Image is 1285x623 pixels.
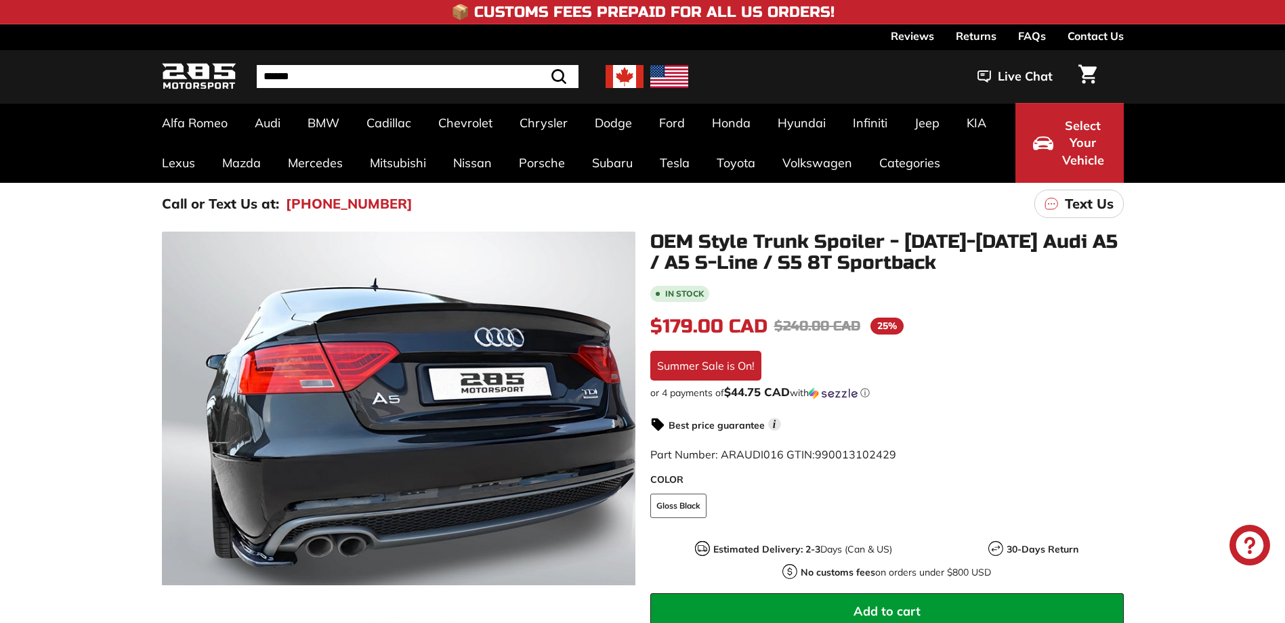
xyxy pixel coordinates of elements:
[356,143,440,183] a: Mitsubishi
[650,386,1124,400] div: or 4 payments of with
[1007,543,1078,555] strong: 30-Days Return
[665,290,704,298] b: In stock
[650,351,761,381] div: Summer Sale is On!
[801,565,991,580] p: on orders under $800 USD
[294,103,353,143] a: BMW
[148,103,241,143] a: Alfa Romeo
[578,143,646,183] a: Subaru
[209,143,274,183] a: Mazda
[274,143,356,183] a: Mercedes
[669,419,765,431] strong: Best price guarantee
[774,318,860,335] span: $240.00 CAD
[998,68,1053,85] span: Live Chat
[713,542,892,557] p: Days (Can & US)
[713,543,820,555] strong: Estimated Delivery: 2-3
[440,143,505,183] a: Nissan
[839,103,901,143] a: Infiniti
[425,103,506,143] a: Chevrolet
[286,194,413,214] a: [PHONE_NUMBER]
[698,103,764,143] a: Honda
[866,143,954,183] a: Categories
[581,103,646,143] a: Dodge
[241,103,294,143] a: Audi
[353,103,425,143] a: Cadillac
[901,103,953,143] a: Jeep
[650,448,896,461] span: Part Number: ARAUDI016 GTIN:
[451,4,835,20] h4: 📦 Customs Fees Prepaid for All US Orders!
[650,473,1124,487] label: COLOR
[1065,194,1114,214] p: Text Us
[870,318,904,335] span: 25%
[703,143,769,183] a: Toyota
[646,103,698,143] a: Ford
[650,315,767,338] span: $179.00 CAD
[953,103,1000,143] a: KIA
[1015,103,1124,183] button: Select Your Vehicle
[1034,190,1124,218] a: Text Us
[891,24,934,47] a: Reviews
[956,24,996,47] a: Returns
[650,386,1124,400] div: or 4 payments of$44.75 CADwithSezzle Click to learn more about Sezzle
[724,385,790,399] span: $44.75 CAD
[162,194,279,214] p: Call or Text Us at:
[769,143,866,183] a: Volkswagen
[801,566,875,578] strong: No customs fees
[148,143,209,183] a: Lexus
[646,143,703,183] a: Tesla
[854,603,921,619] span: Add to cart
[505,143,578,183] a: Porsche
[764,103,839,143] a: Hyundai
[162,61,236,93] img: Logo_285_Motorsport_areodynamics_components
[809,387,858,400] img: Sezzle
[506,103,581,143] a: Chrysler
[1060,117,1106,169] span: Select Your Vehicle
[960,60,1070,93] button: Live Chat
[1018,24,1046,47] a: FAQs
[1070,53,1105,100] a: Cart
[768,418,781,431] span: i
[650,232,1124,274] h1: OEM Style Trunk Spoiler - [DATE]-[DATE] Audi A5 / A5 S-Line / S5 8T Sportback
[1068,24,1124,47] a: Contact Us
[815,448,896,461] span: 990013102429
[257,65,578,88] input: Search
[1225,525,1274,569] inbox-online-store-chat: Shopify online store chat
